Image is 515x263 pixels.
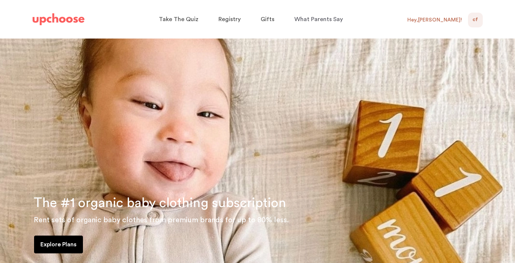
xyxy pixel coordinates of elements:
[294,16,343,22] span: What Parents Say
[159,12,201,27] a: Take The Quiz
[33,12,84,27] a: UpChoose
[34,214,506,226] p: Rent sets of organic baby clothes from premium brands for up to 80% less.
[261,12,277,27] a: Gifts
[218,12,243,27] a: Registry
[34,236,83,253] a: Explore Plans
[34,196,286,210] span: The #1 organic baby clothing subscription
[218,16,241,22] span: Registry
[40,240,77,249] p: Explore Plans
[407,17,462,23] div: Hey, [PERSON_NAME] !
[33,13,84,25] img: UpChoose
[261,16,274,22] span: Gifts
[472,16,478,24] span: CF
[294,12,345,27] a: What Parents Say
[159,16,198,22] span: Take The Quiz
